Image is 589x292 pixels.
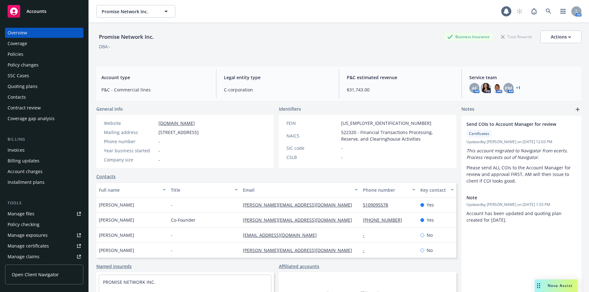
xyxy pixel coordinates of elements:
[472,85,477,91] span: AF
[5,241,83,251] a: Manage certificates
[102,8,156,15] span: Promise Network Inc.
[8,156,39,166] div: Billing updates
[492,83,502,93] img: photo
[286,154,339,161] div: CSLB
[341,129,449,142] span: 522320 - Financial Transactions Processing, Reserve, and Clearinghouse Activities
[5,60,83,70] a: Policy changes
[5,252,83,262] a: Manage claims
[466,210,563,223] span: Account has been updated and quoting plan created for [DATE].
[5,156,83,166] a: Billing updates
[99,187,159,193] div: Full name
[171,201,172,208] span: -
[363,232,370,238] a: -
[243,202,357,208] a: [PERSON_NAME][EMAIL_ADDRESS][DOMAIN_NAME]
[5,71,83,81] a: SSC Cases
[171,187,231,193] div: Title
[99,43,111,50] div: DBA: -
[8,28,27,38] div: Overview
[444,33,493,41] div: Business Insurance
[12,271,59,278] span: Open Client Navigator
[5,230,83,240] span: Manage exposures
[171,217,195,223] span: Co-Founder
[551,31,571,43] div: Actions
[427,247,433,254] span: No
[286,120,339,126] div: FEIN
[363,187,408,193] div: Phone number
[5,166,83,177] a: Account charges
[427,217,434,223] span: Yes
[557,5,569,18] a: Switch app
[99,217,134,223] span: [PERSON_NAME]
[99,201,134,208] span: [PERSON_NAME]
[8,103,41,113] div: Contract review
[8,230,48,240] div: Manage exposures
[542,5,555,18] a: Search
[363,202,393,208] a: 5109095578
[224,86,331,93] span: C-corporation
[99,232,134,238] span: [PERSON_NAME]
[535,279,578,292] button: Nova Assist
[96,263,132,270] a: Named insureds
[159,120,195,126] a: [DOMAIN_NAME]
[8,241,49,251] div: Manage certificates
[103,279,155,285] a: PROMISE NETWORK INC.
[171,232,172,238] span: -
[516,86,520,90] a: +1
[101,74,208,81] span: Account type
[8,219,39,230] div: Policy checking
[5,209,83,219] a: Manage files
[5,38,83,49] a: Coverage
[5,3,83,20] a: Accounts
[5,81,83,91] a: Quoting plans
[171,247,172,254] span: -
[418,182,456,197] button: Key contact
[427,201,434,208] span: Yes
[466,148,569,160] em: This account migrated to Navigator from ecerts. Process requests out of Navigator.
[5,177,83,187] a: Installment plans
[286,145,339,151] div: SIC code
[469,131,489,137] span: Certificates
[27,9,46,14] span: Accounts
[5,200,83,206] div: Tools
[5,49,83,59] a: Policies
[363,247,370,253] a: -
[540,31,581,43] button: Actions
[159,147,160,154] span: -
[5,103,83,113] a: Contract review
[5,28,83,38] a: Overview
[279,263,319,270] a: Affiliated accounts
[96,33,156,41] div: Promise Network Inc.
[243,232,322,238] a: [EMAIL_ADDRESS][DOMAIN_NAME]
[159,138,160,145] span: -
[427,232,433,238] span: No
[243,187,351,193] div: Email
[360,182,418,197] button: Phone number
[104,138,156,145] div: Phone number
[5,145,83,155] a: Invoices
[8,209,34,219] div: Manage files
[101,86,208,93] span: P&C - Commercial lines
[461,189,581,228] div: NoteUpdatedby [PERSON_NAME] on [DATE] 1:53 PMAccount has been updated and quoting plan created fo...
[8,145,25,155] div: Invoices
[104,129,156,136] div: Mailing address
[168,182,240,197] button: Title
[224,74,331,81] span: Legal entity type
[240,182,360,197] button: Email
[469,74,576,81] span: Service team
[466,194,560,201] span: Note
[528,5,540,18] a: Report a Bug
[347,74,454,81] span: P&C estimated revenue
[505,85,512,91] span: PM
[8,38,27,49] div: Coverage
[243,247,357,253] a: [PERSON_NAME][EMAIL_ADDRESS][DOMAIN_NAME]
[8,252,39,262] div: Manage claims
[420,187,447,193] div: Key contact
[574,106,581,113] a: add
[243,217,357,223] a: [PERSON_NAME][EMAIL_ADDRESS][DOMAIN_NAME]
[159,129,199,136] span: [STREET_ADDRESS]
[466,139,576,145] span: Updated by [PERSON_NAME] on [DATE] 12:03 PM
[347,86,454,93] span: $31,743.00
[279,106,301,112] span: Identifiers
[466,164,576,184] p: Please send ALL COIs to the Account Manager for review and approval FIRST, AM will then issue to ...
[96,5,175,18] button: Promise Network Inc.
